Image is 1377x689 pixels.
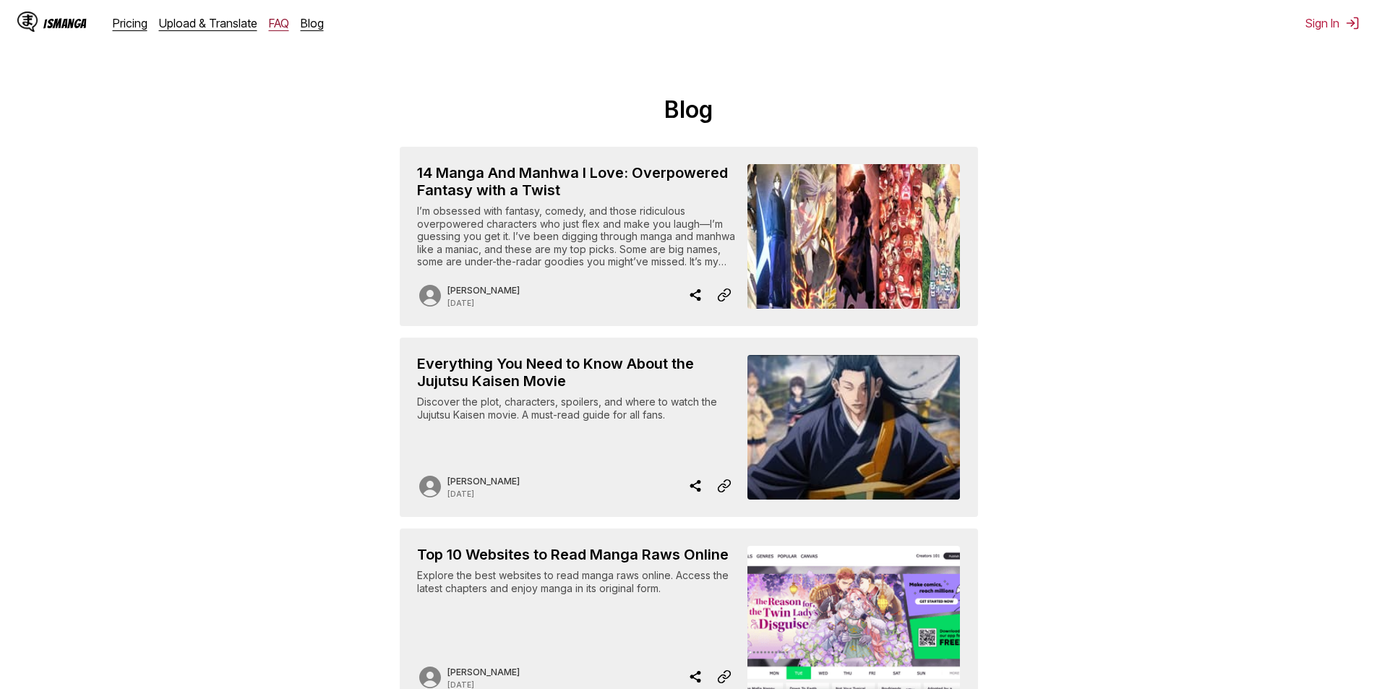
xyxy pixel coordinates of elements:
[12,95,1365,124] h1: Blog
[400,338,978,517] a: Everything You Need to Know About the Jujutsu Kaisen Movie
[417,205,737,268] div: I’m obsessed with fantasy, comedy, and those ridiculous overpowered characters who just flex and ...
[417,395,737,459] div: Discover the plot, characters, spoilers, and where to watch the Jujutsu Kaisen movie. A must-read...
[301,16,324,30] a: Blog
[159,16,257,30] a: Upload & Translate
[417,474,443,500] img: Author avatar
[717,286,732,304] img: Copy Article Link
[417,283,443,309] img: Author avatar
[1345,16,1360,30] img: Sign out
[417,355,737,390] h2: Everything You Need to Know About the Jujutsu Kaisen Movie
[747,164,960,309] img: Cover image for 14 Manga And Manhwa I Love: Overpowered Fantasy with a Twist
[113,16,147,30] a: Pricing
[717,668,732,685] img: Copy Article Link
[447,476,520,487] p: Author
[400,147,978,326] a: 14 Manga And Manhwa I Love: Overpowered Fantasy with a Twist
[688,668,703,685] img: Share blog
[17,12,113,35] a: IsManga LogoIsManga
[269,16,289,30] a: FAQ
[43,17,87,30] div: IsManga
[688,477,703,495] img: Share blog
[747,355,960,500] img: Cover image for Everything You Need to Know About the Jujutsu Kaisen Movie
[417,546,737,563] h2: Top 10 Websites to Read Manga Raws Online
[447,489,520,498] p: Date published
[447,285,520,296] p: Author
[17,12,38,32] img: IsManga Logo
[447,299,520,307] p: Date published
[717,477,732,495] img: Copy Article Link
[417,164,737,199] h2: 14 Manga And Manhwa I Love: Overpowered Fantasy with a Twist
[688,286,703,304] img: Share blog
[1305,16,1360,30] button: Sign In
[447,680,520,689] p: Date published
[447,667,520,677] p: Author
[417,569,737,633] div: Explore the best websites to read manga raws online. Access the latest chapters and enjoy manga i...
